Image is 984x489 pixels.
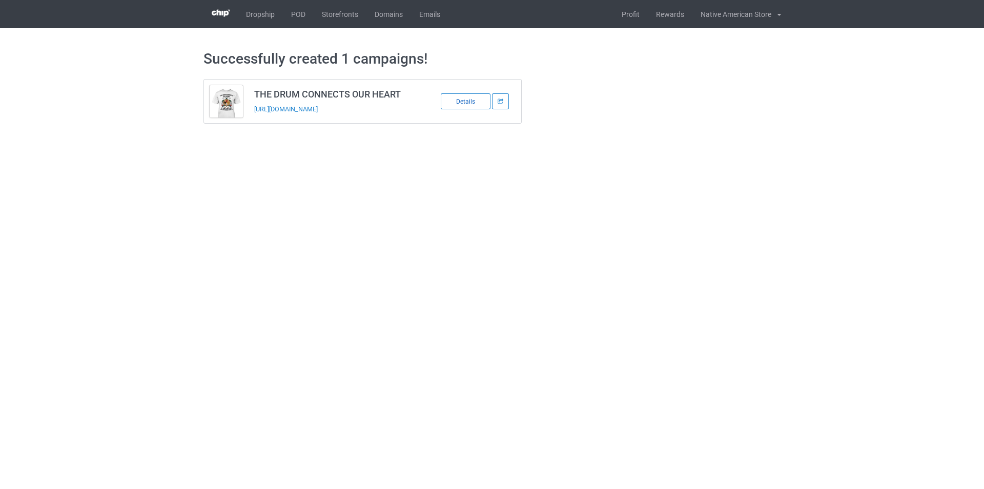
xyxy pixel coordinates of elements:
h1: Successfully created 1 campaigns! [203,50,781,68]
h3: THE DRUM CONNECTS OUR HEART [254,88,416,100]
div: Native American Store [692,2,771,27]
a: [URL][DOMAIN_NAME] [254,105,318,113]
div: Details [441,93,490,109]
img: 3d383065fc803cdd16c62507c020ddf8.png [212,9,230,17]
a: Details [441,97,492,105]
